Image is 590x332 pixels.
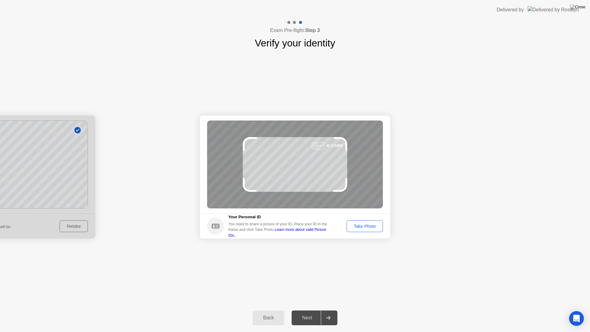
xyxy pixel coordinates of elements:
div: Back [254,315,282,321]
div: Take Photo [349,224,381,229]
div: Open Intercom Messenger [569,311,584,326]
img: Delivered by Rosalyn [528,6,579,13]
div: Delivered by [497,6,524,14]
img: Close [570,5,585,10]
button: Back [253,310,284,325]
div: Next [293,315,321,321]
a: Learn more about valid Picture IDs.. [228,227,326,237]
button: Take Photo [347,220,383,232]
h5: Your Personal ID [228,214,332,220]
div: You need to share a picture of your ID. Place your ID in the frame and click Take Photo. [228,221,332,238]
h1: Verify your identity [255,36,335,50]
button: Next [292,310,337,325]
h4: Exam Pre-flight: [270,27,320,34]
div: ID CARD [326,143,343,148]
b: Step 3 [305,28,320,33]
